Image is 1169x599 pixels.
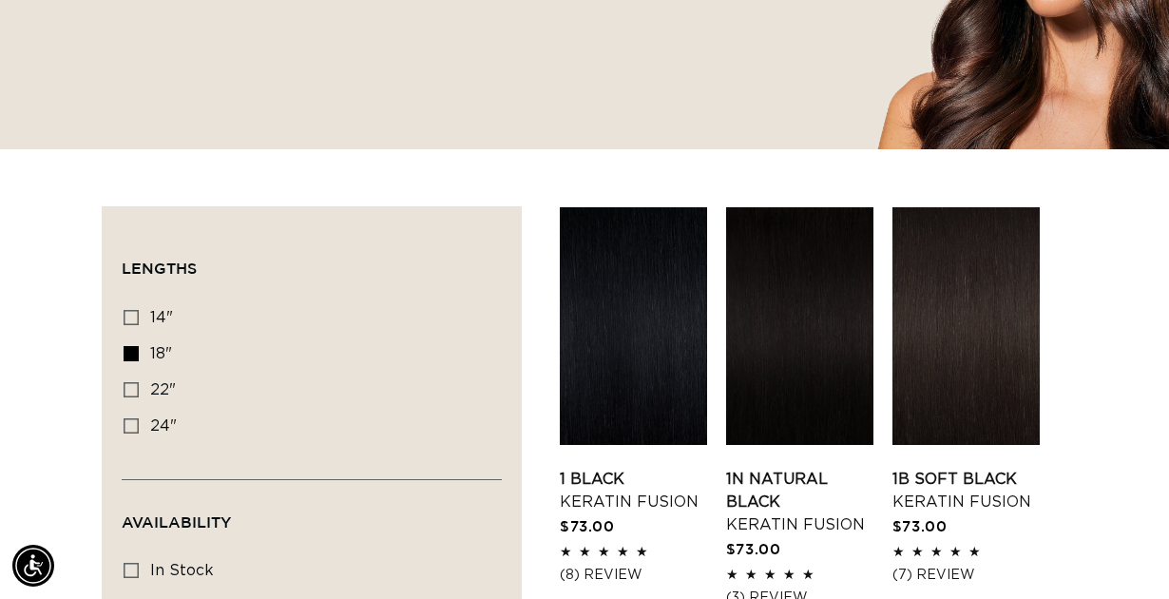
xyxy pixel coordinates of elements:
[150,346,172,361] span: 18"
[150,310,173,325] span: 14"
[560,468,707,513] a: 1 Black Keratin Fusion
[122,513,231,531] span: Availability
[150,418,177,434] span: 24"
[726,468,873,536] a: 1N Natural Black Keratin Fusion
[150,563,214,578] span: In stock
[150,382,176,397] span: 22"
[892,468,1040,513] a: 1B Soft Black Keratin Fusion
[122,480,502,549] summary: Availability (0 selected)
[122,260,197,277] span: Lengths
[122,226,502,295] summary: Lengths (0 selected)
[12,545,54,587] div: Accessibility Menu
